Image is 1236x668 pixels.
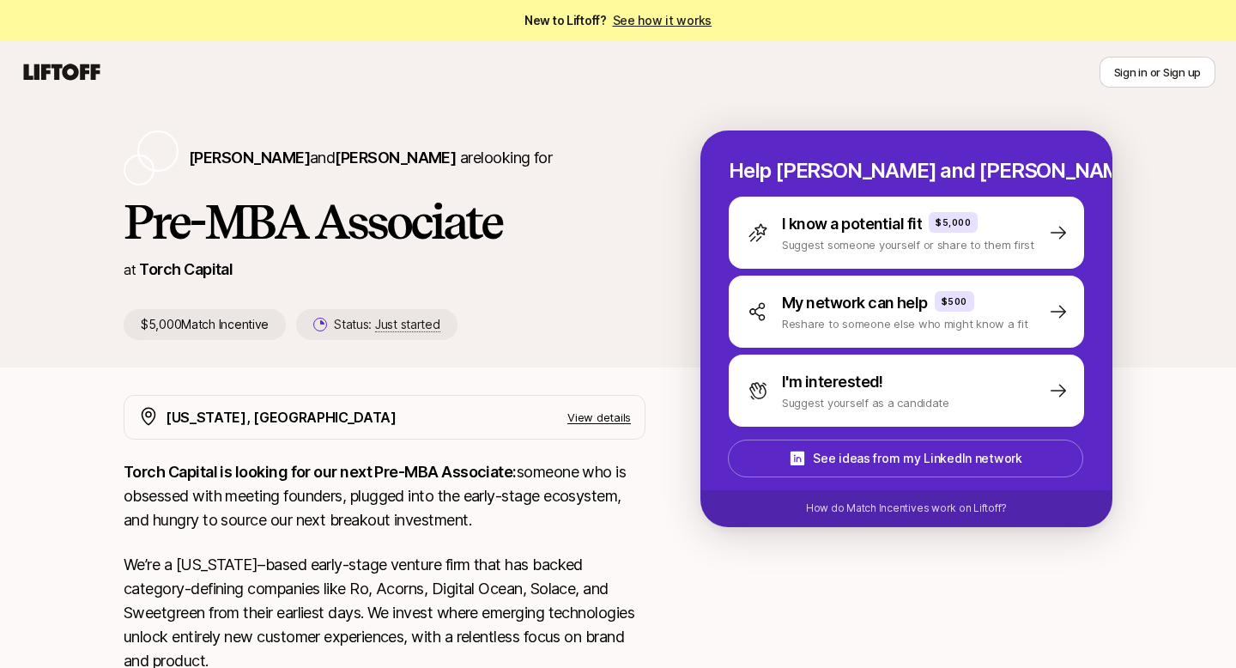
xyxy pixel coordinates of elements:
[813,448,1021,469] p: See ideas from my LinkedIn network
[1100,57,1215,88] button: Sign in or Sign up
[782,212,922,236] p: I know a potential fit
[782,315,1028,332] p: Reshare to someone else who might know a fit
[124,463,517,481] strong: Torch Capital is looking for our next Pre-MBA Associate:
[782,394,949,411] p: Suggest yourself as a candidate
[375,317,440,332] span: Just started
[806,501,1007,516] p: How do Match Incentives work on Liftoff?
[310,149,456,167] span: and
[335,149,456,167] span: [PERSON_NAME]
[124,196,645,247] h1: Pre-MBA Associate
[782,370,883,394] p: I'm interested!
[189,149,310,167] span: [PERSON_NAME]
[166,406,397,428] p: [US_STATE], [GEOGRAPHIC_DATA]
[139,260,233,278] a: Torch Capital
[567,409,631,426] p: View details
[782,236,1034,253] p: Suggest someone yourself or share to them first
[124,258,136,281] p: at
[189,146,552,170] p: are looking for
[728,440,1083,477] button: See ideas from my LinkedIn network
[942,295,967,308] p: $500
[936,216,971,229] p: $5,000
[124,460,645,532] p: someone who is obsessed with meeting founders, plugged into the early-stage ecosystem, and hungry...
[782,291,928,315] p: My network can help
[524,10,712,31] span: New to Liftoff?
[124,309,286,340] p: $5,000 Match Incentive
[334,314,439,335] p: Status:
[613,13,712,27] a: See how it works
[729,159,1084,183] p: Help [PERSON_NAME] and [PERSON_NAME] hire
